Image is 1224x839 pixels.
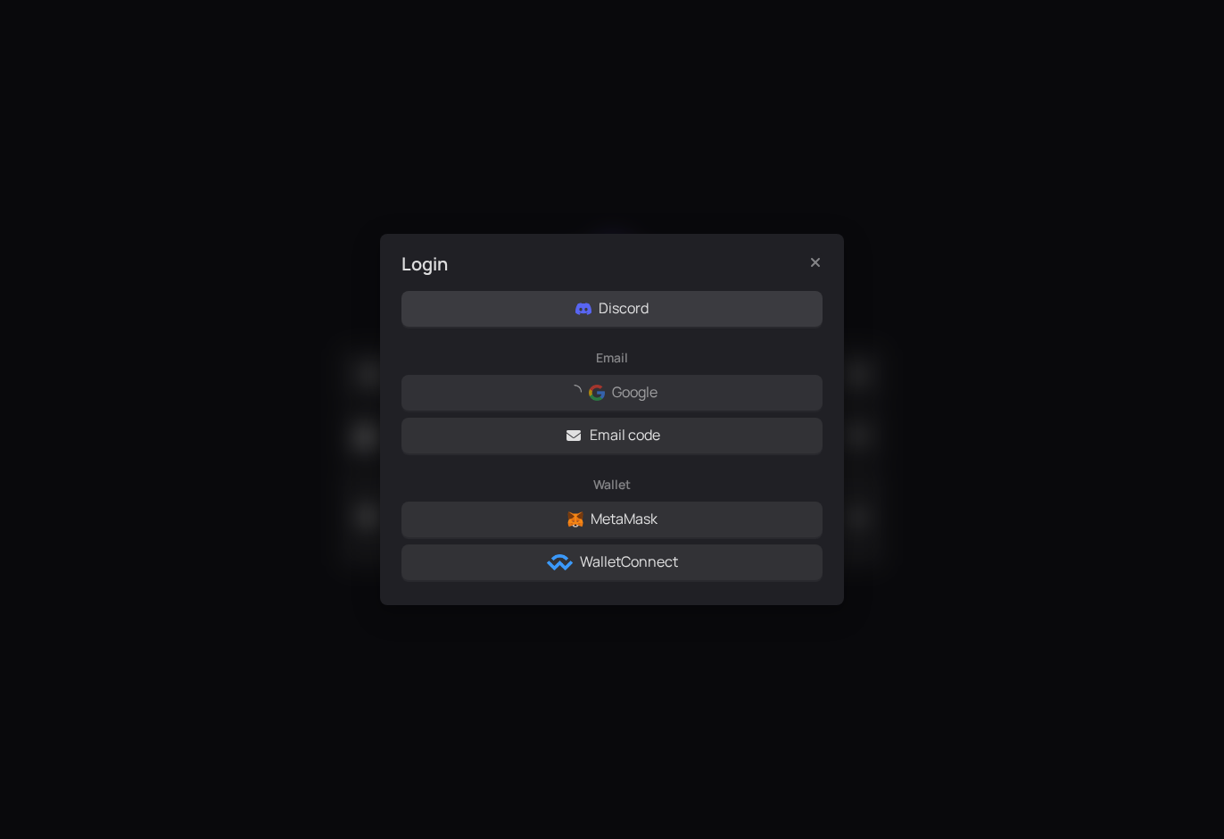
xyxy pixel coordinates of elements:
button: logoWalletConnect [401,544,823,580]
span: Discord [599,297,649,320]
img: logo [547,554,573,570]
span: MetaMask [591,508,657,530]
span: WalletConnect [580,551,678,573]
div: Login [401,252,780,277]
span: Google [612,381,657,403]
h1: Wallet [401,461,823,502]
button: logoGoogle [401,375,823,411]
span: Email code [590,424,660,446]
img: logo [589,385,605,401]
span: loading [565,383,583,401]
button: Close [801,248,830,277]
button: Discord [401,291,823,327]
button: logoMetaMask [401,502,823,537]
button: Email code [401,418,823,453]
img: logo [567,511,583,527]
h1: Email [401,334,823,375]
